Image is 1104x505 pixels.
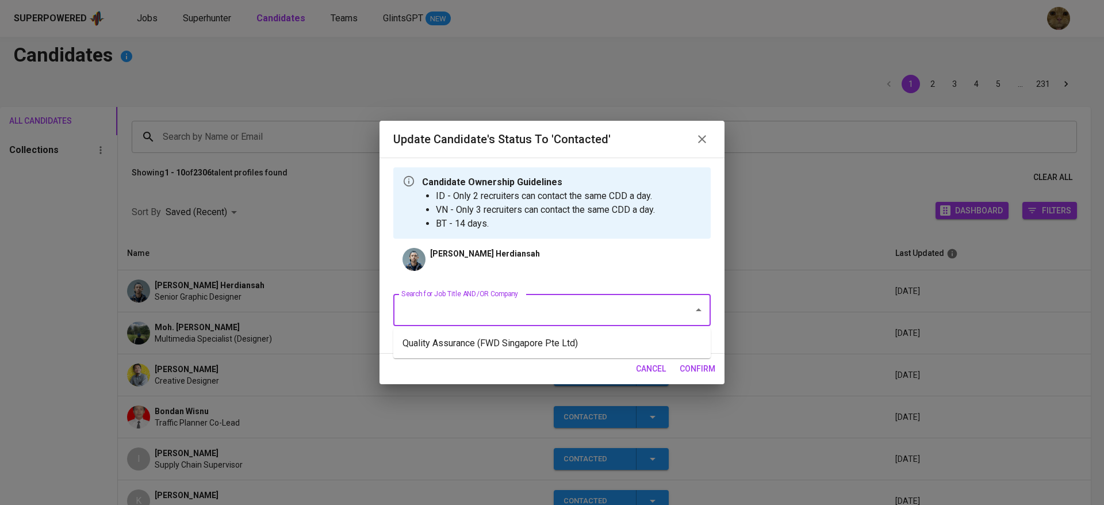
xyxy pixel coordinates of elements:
button: Close [691,302,707,318]
img: ccfa2b27ab92fec897cb351026be5188.png [402,248,425,271]
li: ID - Only 2 recruiters can contact the same CDD a day. [436,189,655,203]
button: confirm [675,358,720,380]
li: VN - Only 3 recruiters can contact the same CDD a day. [436,203,655,217]
p: Candidate Ownership Guidelines [422,175,655,189]
button: cancel [631,358,670,380]
li: Quality Assurance (FWD Singapore Pte Ltd) [393,333,711,354]
li: BT - 14 days. [436,217,655,231]
span: confirm [680,362,715,376]
p: [PERSON_NAME] Herdiansah [430,248,540,259]
span: cancel [636,362,666,376]
h6: Update Candidate's Status to 'Contacted' [393,130,611,148]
